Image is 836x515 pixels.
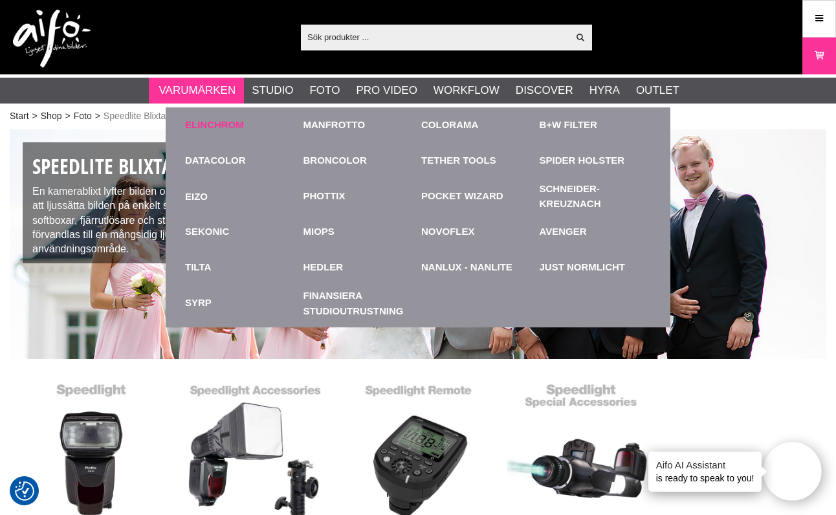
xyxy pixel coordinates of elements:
[41,109,62,123] a: Shop
[303,285,415,321] a: Finansiera Studioutrustning
[434,82,500,99] a: Workflow
[32,109,38,123] span: >
[540,118,597,133] a: B+W Filter
[656,458,754,472] h4: Aifo AI Assistant
[540,153,625,168] a: Spider Holster
[421,153,496,168] a: Tether Tools
[516,82,573,99] a: Discover
[356,82,417,99] a: Pro Video
[421,260,512,275] a: Nanlux - Nanlite
[32,152,299,181] h1: Speedlite Blixtar
[104,109,169,123] span: Speedlite Blixtar
[159,82,236,99] a: Varumärken
[185,225,229,239] a: Sekonic
[10,109,29,123] a: Start
[185,296,212,311] a: Syrp
[74,109,92,123] a: Foto
[421,225,475,239] a: Novoflex
[13,10,91,68] img: logo.png
[303,189,346,204] a: Phottix
[421,118,478,133] a: Colorama
[15,479,34,503] button: Samtyckesinställningar
[23,142,309,263] div: En kamerablixt lyfter bilden och ger fotografen möjlighet att ljussätta bilden på enkelt sätt. Me...
[65,109,70,123] span: >
[540,260,626,275] a: Just Normlicht
[540,182,652,211] a: Schneider-Kreuznach
[303,153,367,168] a: Broncolor
[95,109,100,123] span: >
[540,225,587,239] a: Avenger
[421,189,503,204] a: Pocket Wizard
[301,27,568,47] input: Sök produkter ...
[185,260,211,275] a: TILTA
[185,118,244,133] a: Elinchrom
[10,129,826,359] img: Speedlite Kamerablixtar
[185,153,246,168] a: Datacolor
[636,82,679,99] a: Outlet
[15,481,34,501] img: Revisit consent button
[648,452,762,492] div: is ready to speak to you!
[303,225,335,239] a: Miops
[303,118,366,133] a: Manfrotto
[185,179,297,214] a: EIZO
[589,82,620,99] a: Hyra
[252,82,293,99] a: Studio
[309,82,340,99] a: Foto
[303,260,344,275] a: Hedler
